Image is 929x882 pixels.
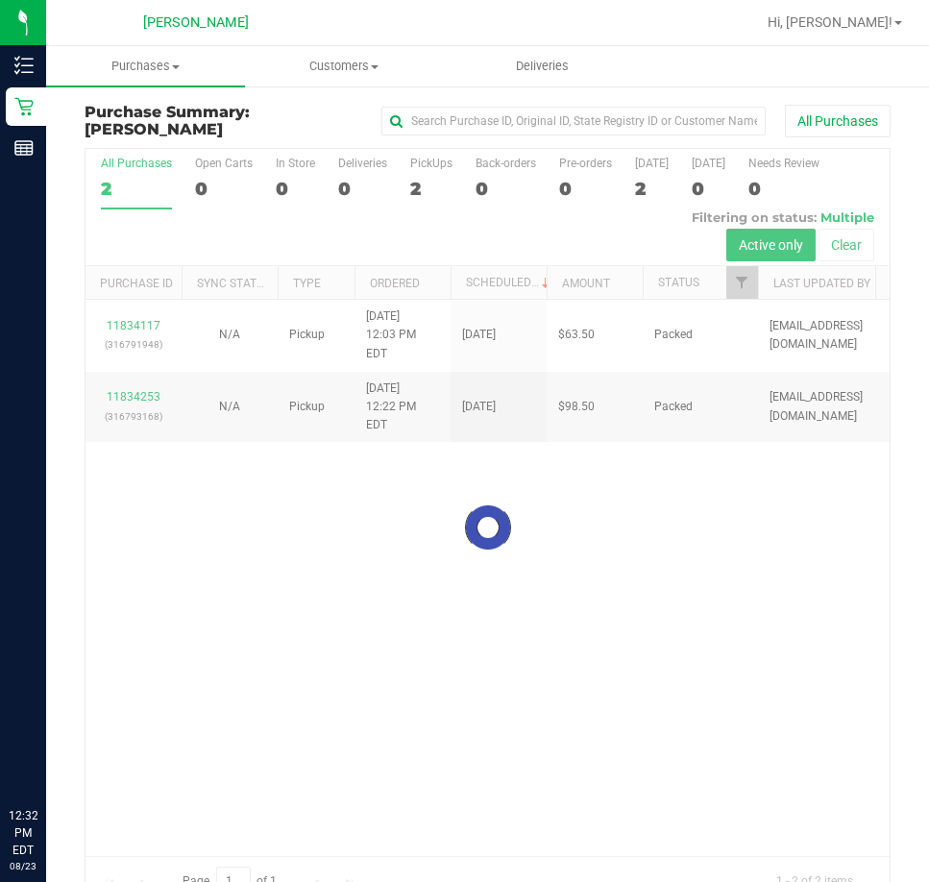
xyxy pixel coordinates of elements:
span: Deliveries [490,58,595,75]
span: [PERSON_NAME] [143,14,249,31]
p: 08/23 [9,859,37,873]
inline-svg: Reports [14,138,34,158]
input: Search Purchase ID, Original ID, State Registry ID or Customer Name... [381,107,766,135]
button: All Purchases [785,105,891,137]
a: Purchases [46,46,245,86]
p: 12:32 PM EDT [9,807,37,859]
span: Purchases [46,58,245,75]
inline-svg: Inventory [14,56,34,75]
a: Deliveries [444,46,643,86]
span: [PERSON_NAME] [85,120,223,138]
h3: Purchase Summary: [85,104,354,137]
span: Hi, [PERSON_NAME]! [768,14,892,30]
inline-svg: Retail [14,97,34,116]
iframe: Resource center [19,728,77,786]
span: Customers [246,58,443,75]
a: Customers [245,46,444,86]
